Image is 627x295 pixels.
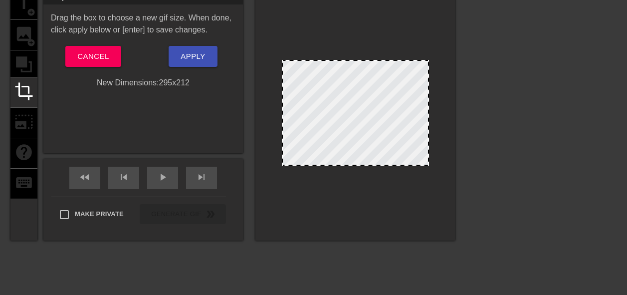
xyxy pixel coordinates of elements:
[169,46,217,67] button: Apply
[43,77,243,89] div: New Dimensions: 295 x 212
[157,171,169,183] span: play_arrow
[43,12,243,36] div: Drag the box to choose a new gif size. When done, click apply below or [enter] to save changes.
[14,82,33,101] span: crop
[75,209,124,219] span: Make Private
[196,171,208,183] span: skip_next
[65,46,121,67] button: Cancel
[118,171,130,183] span: skip_previous
[181,50,205,63] span: Apply
[77,50,109,63] span: Cancel
[79,171,91,183] span: fast_rewind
